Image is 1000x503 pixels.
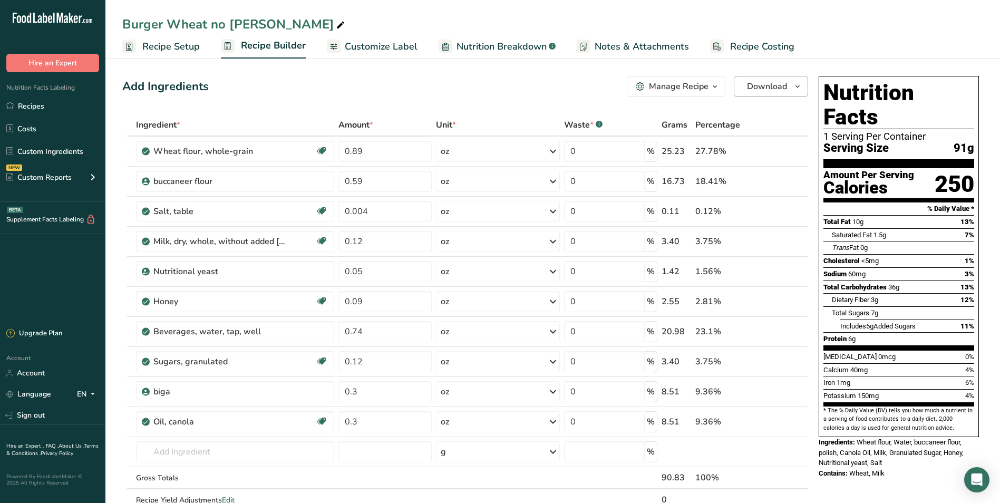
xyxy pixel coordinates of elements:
div: 3.40 [662,355,691,368]
a: Customize Label [327,35,418,59]
input: Add Ingredient [136,441,334,462]
span: Wheat flour, Water, buccaneer flour, polish, Canola Oil, Milk, Granulated Sugar, Honey, Nutrition... [819,438,964,467]
div: oz [441,355,449,368]
div: Waste [564,119,603,131]
span: Contains: [819,469,848,477]
span: Ingredients: [819,438,855,446]
div: oz [441,175,449,188]
a: Privacy Policy [41,450,73,457]
div: 3.75% [695,355,758,368]
div: 250 [935,170,974,198]
span: Includes Added Sugars [840,322,916,330]
div: Salt, table [153,205,285,218]
div: EN [77,388,99,401]
span: 1% [965,257,974,265]
div: 100% [695,471,758,484]
div: Manage Recipe [649,80,708,93]
div: 1 Serving Per Container [823,131,974,142]
div: BETA [7,207,23,213]
span: [MEDICAL_DATA] [823,353,877,361]
div: 2.81% [695,295,758,308]
div: 90.83 [662,471,691,484]
span: 4% [965,392,974,400]
div: Milk, dry, whole, without added [MEDICAL_DATA] [153,235,285,248]
span: 10g [852,218,863,226]
div: Oil, canola [153,415,285,428]
div: Open Intercom Messenger [964,467,989,492]
div: oz [441,145,449,158]
span: Protein [823,335,847,343]
div: 25.23 [662,145,691,158]
div: 20.98 [662,325,691,338]
span: 40mg [850,366,868,374]
span: 150mg [858,392,879,400]
span: Fat [832,244,859,252]
div: 16.73 [662,175,691,188]
span: 1mg [837,379,850,386]
span: 4% [965,366,974,374]
span: 0mcg [878,353,896,361]
section: % Daily Value * [823,202,974,215]
div: oz [441,265,449,278]
span: 1.5g [873,231,886,239]
div: Amount Per Serving [823,170,914,180]
div: 2.55 [662,295,691,308]
span: Recipe Setup [142,40,200,54]
i: Trans [832,244,849,252]
div: Add Ingredients [122,78,209,95]
span: Nutrition Breakdown [457,40,547,54]
div: oz [441,325,449,338]
h1: Nutrition Facts [823,81,974,129]
div: 23.1% [695,325,758,338]
div: Gross Totals [136,472,334,483]
section: * The % Daily Value (DV) tells you how much a nutrient in a serving of food contributes to a dail... [823,407,974,432]
span: Potassium [823,392,856,400]
span: 7% [965,231,974,239]
div: 8.51 [662,385,691,398]
div: 9.36% [695,415,758,428]
div: Wheat flour, whole-grain [153,145,285,158]
span: 6g [848,335,856,343]
div: 3.40 [662,235,691,248]
a: Terms & Conditions . [6,442,99,457]
a: FAQ . [46,442,59,450]
span: 0% [965,353,974,361]
span: 6% [965,379,974,386]
div: 3.75% [695,235,758,248]
div: Custom Reports [6,172,72,183]
div: 1.42 [662,265,691,278]
div: oz [441,415,449,428]
span: Amount [338,119,373,131]
span: Percentage [695,119,740,131]
span: 91g [954,142,974,155]
span: Unit [436,119,456,131]
span: 11% [960,322,974,330]
div: 0.12% [695,205,758,218]
div: 27.78% [695,145,758,158]
span: 13% [960,283,974,291]
div: Honey [153,295,285,308]
span: 3g [871,296,878,304]
span: 36g [888,283,899,291]
div: Beverages, water, tap, well [153,325,285,338]
span: Calcium [823,366,849,374]
span: Notes & Attachments [595,40,689,54]
a: Language [6,385,51,403]
button: Hire an Expert [6,54,99,72]
span: 12% [960,296,974,304]
span: Wheat, Milk [849,469,885,477]
button: Manage Recipe [627,76,725,97]
span: Cholesterol [823,257,860,265]
a: About Us . [59,442,84,450]
div: g [441,446,446,458]
span: 60mg [848,270,866,278]
div: Powered By FoodLabelMaker © 2025 All Rights Reserved [6,473,99,486]
div: Upgrade Plan [6,328,62,339]
span: Total Sugars [832,309,869,317]
span: 3% [965,270,974,278]
div: 18.41% [695,175,758,188]
span: Total Fat [823,218,851,226]
a: Hire an Expert . [6,442,44,450]
a: Nutrition Breakdown [439,35,556,59]
span: Download [747,80,787,93]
